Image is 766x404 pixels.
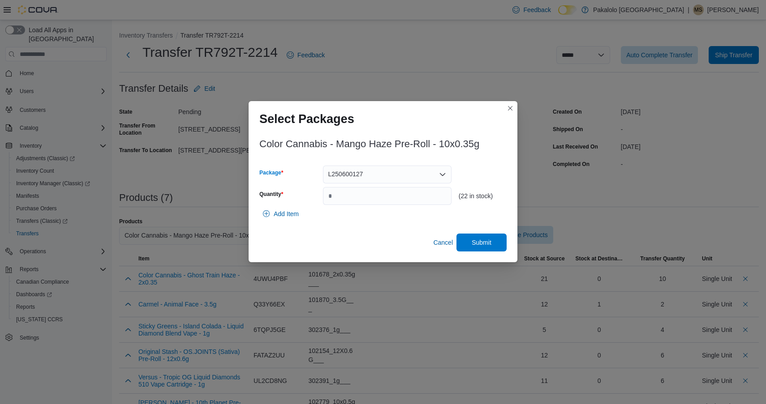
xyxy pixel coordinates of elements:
h3: Color Cannabis - Mango Haze Pre-Roll - 10x0.35g [259,139,479,149]
button: Submit [456,234,507,251]
span: Cancel [433,238,453,247]
button: Open list of options [439,171,446,178]
button: Closes this modal window [505,103,516,114]
button: Add Item [259,205,302,223]
h1: Select Packages [259,112,354,126]
label: Quantity [259,191,283,198]
span: Add Item [274,209,299,218]
div: (22 in stock) [459,192,507,200]
span: Submit [472,238,491,247]
button: Cancel [430,234,456,251]
span: L250600127 [328,169,363,179]
label: Package [259,169,283,176]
